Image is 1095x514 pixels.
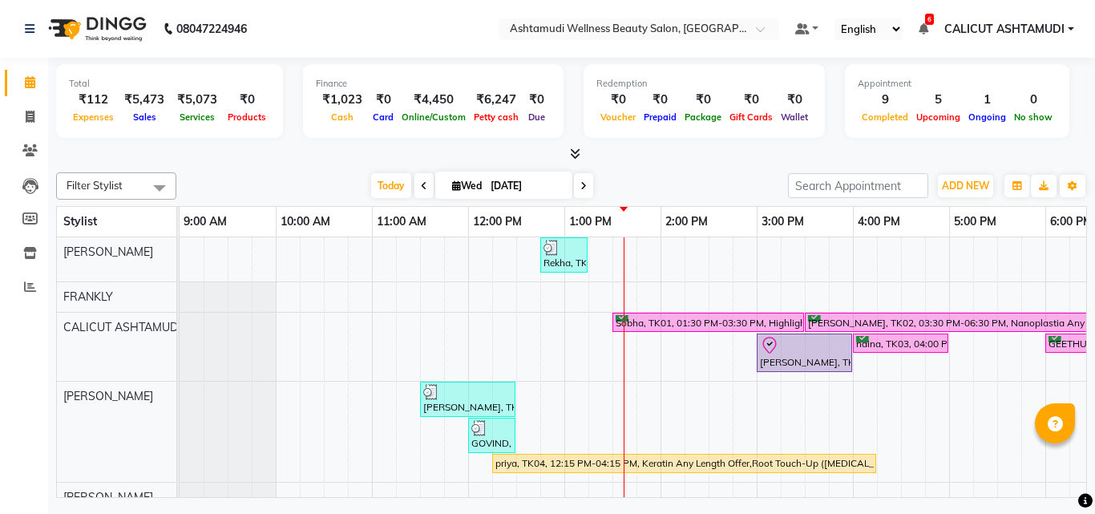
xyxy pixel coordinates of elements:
span: Stylist [63,214,97,229]
div: Finance [316,77,551,91]
div: ₹0 [523,91,551,109]
div: ₹5,473 [118,91,171,109]
span: Services [176,111,219,123]
span: [PERSON_NAME] [63,245,153,259]
input: Search Appointment [788,173,928,198]
span: Petty cash [470,111,523,123]
span: [PERSON_NAME] [63,490,153,504]
div: GOVIND, TK08, 12:00 PM-12:30 PM, [DEMOGRAPHIC_DATA] Normal Hair Cut [470,420,514,451]
span: Filter Stylist [67,179,123,192]
span: Due [524,111,549,123]
a: 2:00 PM [661,210,712,233]
b: 08047224946 [176,6,247,51]
span: Sales [129,111,160,123]
div: ₹112 [69,91,118,109]
span: CALICUT ASHTAMUDI [63,320,181,334]
span: ADD NEW [942,180,989,192]
span: CALICUT ASHTAMUDI [944,21,1065,38]
button: ADD NEW [938,175,993,197]
span: Cash [327,111,358,123]
div: ₹1,023 [316,91,369,109]
div: Appointment [858,77,1057,91]
span: No show [1010,111,1057,123]
a: 4:00 PM [854,210,904,233]
div: ₹0 [725,91,777,109]
div: Sobha, TK01, 01:30 PM-03:30 PM, Highlighting (Per Streaks),Root Touch-Up ([MEDICAL_DATA] Free) [614,315,802,330]
div: ₹0 [777,91,812,109]
div: ₹4,450 [398,91,470,109]
a: 10:00 AM [277,210,334,233]
div: [PERSON_NAME], TK07, 03:00 PM-04:00 PM, Root Touch-Up ([MEDICAL_DATA] Free) [758,336,851,370]
span: 6 [925,14,934,25]
div: 5 [912,91,964,109]
span: Voucher [596,111,640,123]
input: 2025-09-03 [486,174,566,198]
span: Prepaid [640,111,681,123]
div: 0 [1010,91,1057,109]
div: ₹0 [224,91,270,109]
div: naina, TK03, 04:00 PM-05:00 PM, Aroma Pedicure [855,336,947,351]
span: Package [681,111,725,123]
img: logo [41,6,151,51]
div: ₹0 [596,91,640,109]
span: Upcoming [912,111,964,123]
a: 6 [919,22,928,36]
a: 12:00 PM [469,210,526,233]
span: FRANKLY [63,289,113,304]
span: Online/Custom [398,111,470,123]
span: Wallet [777,111,812,123]
span: Card [369,111,398,123]
div: [PERSON_NAME], TK05, 11:30 AM-12:30 PM, [DEMOGRAPHIC_DATA] Global Colouring (Base) [422,384,514,415]
span: Expenses [69,111,118,123]
span: Products [224,111,270,123]
span: Gift Cards [725,111,777,123]
div: ₹6,247 [470,91,523,109]
div: Total [69,77,270,91]
div: GEETHU, TK06, 06:00 PM-06:30 PM, Normal Hair Cut [1047,336,1091,351]
div: ₹0 [369,91,398,109]
div: ₹0 [681,91,725,109]
a: 9:00 AM [180,210,231,233]
div: 9 [858,91,912,109]
a: 11:00 AM [373,210,430,233]
span: Ongoing [964,111,1010,123]
div: ₹0 [640,91,681,109]
div: Redemption [596,77,812,91]
span: Completed [858,111,912,123]
a: 1:00 PM [565,210,616,233]
a: 3:00 PM [758,210,808,233]
div: priya, TK04, 12:15 PM-04:15 PM, Keratin Any Length Offer,Root Touch-Up ([MEDICAL_DATA] Free) (₹1200) [494,456,875,471]
span: Wed [448,180,486,192]
span: [PERSON_NAME] [63,389,153,403]
a: 5:00 PM [950,210,1000,233]
div: ₹5,073 [171,91,224,109]
span: Today [371,173,411,198]
div: [PERSON_NAME], TK02, 03:30 PM-06:30 PM, Nanoplastia Any Length Offer [806,315,1091,330]
div: 1 [964,91,1010,109]
div: Rekha, TK09, 12:45 PM-01:15 PM, Eyebrows Threading,Upper Lip Threading [542,240,586,270]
